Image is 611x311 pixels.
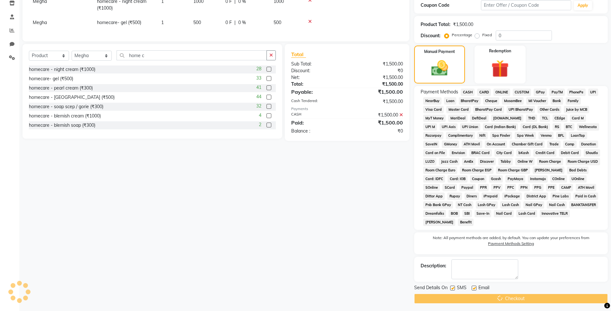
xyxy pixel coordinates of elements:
span: Megha [33,20,47,25]
span: Instamojo [528,175,548,183]
span: SMS [457,284,467,292]
span: SOnline [423,184,440,191]
span: DefiDeal [470,115,489,122]
label: Percentage [452,32,472,38]
span: homecare- gel (₹500) [97,20,141,25]
span: MI Voucher [526,97,548,105]
span: THD [526,115,537,122]
div: homecare - night cream (₹1000) [29,66,95,73]
span: Credit Card [533,149,556,157]
span: Nift [477,132,488,139]
span: Discover [478,158,496,165]
span: Chamber Gift Card [510,141,545,148]
label: Fixed [482,32,492,38]
div: ₹0 [347,128,408,134]
span: PPG [532,184,544,191]
span: CARD [477,89,491,96]
div: Sub Total: [286,61,347,67]
div: ₹1,500.00 [347,98,408,105]
label: Manual Payment [424,49,455,55]
label: Payment Methods Setting [488,241,534,246]
span: Spa Week [515,132,536,139]
div: homecare - blemish soap (₹300) [29,122,95,129]
span: Send Details On [414,284,448,292]
span: Donation [579,141,598,148]
span: bKash [516,149,531,157]
span: Pine Labs [551,193,571,200]
span: CASH [461,89,475,96]
div: homecare - [GEOGRAPHIC_DATA] (₹500) [29,94,115,101]
div: homecare - blemish cream (₹1000) [29,113,101,119]
span: Envision [450,149,467,157]
div: ₹1,500.00 [347,88,408,96]
span: Innovative TELR [540,210,570,217]
span: Family [566,97,581,105]
span: [PERSON_NAME] [533,167,565,174]
span: GMoney [442,141,459,148]
span: COnline [550,175,567,183]
span: Payment Methods [421,89,458,95]
span: Lash Card [516,210,537,217]
span: CUSTOM [513,89,531,96]
span: Bank [551,97,563,105]
span: 0 % [238,19,246,26]
span: CEdge [553,115,567,122]
span: Jazz Cash [439,158,459,165]
div: CASH [286,112,347,118]
span: TCL [540,115,550,122]
span: Visa Card [423,106,444,113]
div: ₹1,500.00 [347,74,408,81]
span: [PERSON_NAME] [423,219,455,226]
span: Wellnessta [577,123,599,131]
div: ₹1,500.00 [347,119,408,126]
div: Coupon Code [421,2,481,9]
div: Cash Tendered: [286,98,347,105]
span: Paypal [459,184,476,191]
span: Spa Finder [490,132,512,139]
span: Tabby [498,158,513,165]
span: 2 [259,121,261,128]
span: PayMaya [505,175,525,183]
span: UOnline [570,175,587,183]
span: Pnb Bank GPay [423,201,453,209]
div: ₹0 [347,67,408,74]
span: Coupon [470,175,486,183]
div: Description: [421,263,446,269]
span: Complimentary [446,132,475,139]
span: CAMP [559,184,573,191]
div: Payments [291,106,403,112]
span: BRAC Card [469,149,492,157]
span: PPE [546,184,557,191]
span: MosamBee [502,97,524,105]
span: Total [291,51,306,58]
span: PhonePe [567,89,586,96]
span: On Account [485,141,507,148]
span: UPI Axis [440,123,458,131]
span: PPN [519,184,530,191]
span: Debit Card [559,149,581,157]
div: ₹1,500.00 [347,61,408,67]
span: ONLINE [493,89,510,96]
span: Other Cards [537,106,561,113]
span: Lash Cash [500,201,521,209]
span: SBI [462,210,472,217]
span: District App [524,193,548,200]
span: Razorpay [423,132,443,139]
span: Bad Debts [567,167,589,174]
span: Juice by MCB [564,106,589,113]
span: MariDeal [448,115,467,122]
span: Shoutlo [584,149,600,157]
span: 4 [259,112,261,119]
div: ₹1,500.00 [347,112,408,118]
span: 1 [161,20,164,25]
span: Dittor App [423,193,445,200]
span: Master Card [446,106,471,113]
span: 28 [256,65,261,72]
span: Loan [444,97,456,105]
span: 500 [193,20,201,25]
span: iPrepaid [482,193,500,200]
span: Nail GPay [523,201,544,209]
span: Online W [515,158,535,165]
span: Venmo [538,132,554,139]
span: PPC [505,184,516,191]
